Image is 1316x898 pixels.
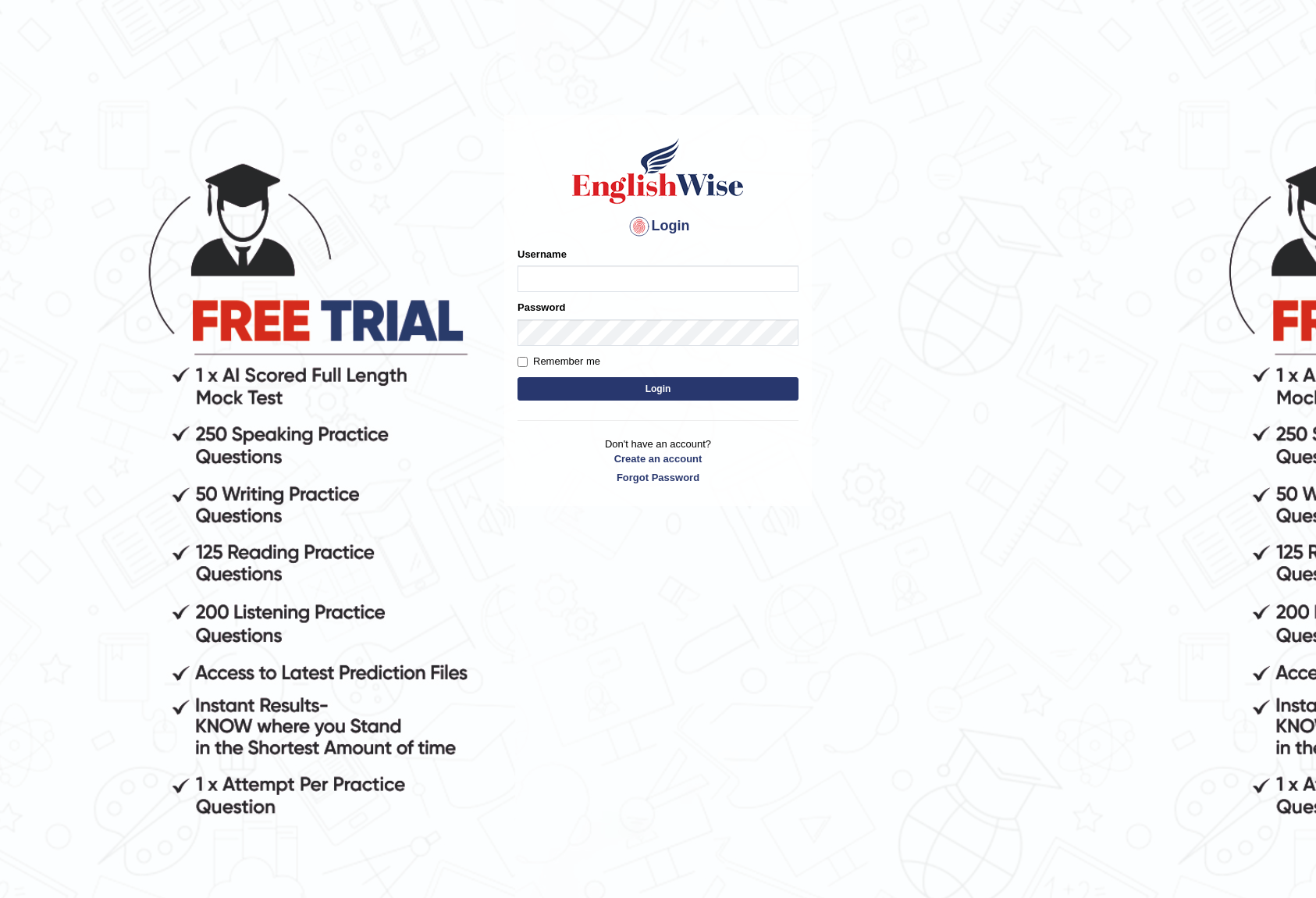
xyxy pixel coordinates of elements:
label: Remember me [518,354,600,369]
p: Don't have an account? [518,437,798,485]
a: Forgot Password [518,470,798,485]
h4: Login [518,214,798,239]
input: Remember me [518,357,528,367]
button: Login [518,377,798,401]
img: Logo of English Wise sign in for intelligent practice with AI [569,136,747,206]
label: Username [518,247,567,262]
label: Password [518,300,565,315]
a: Create an account [518,451,798,466]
